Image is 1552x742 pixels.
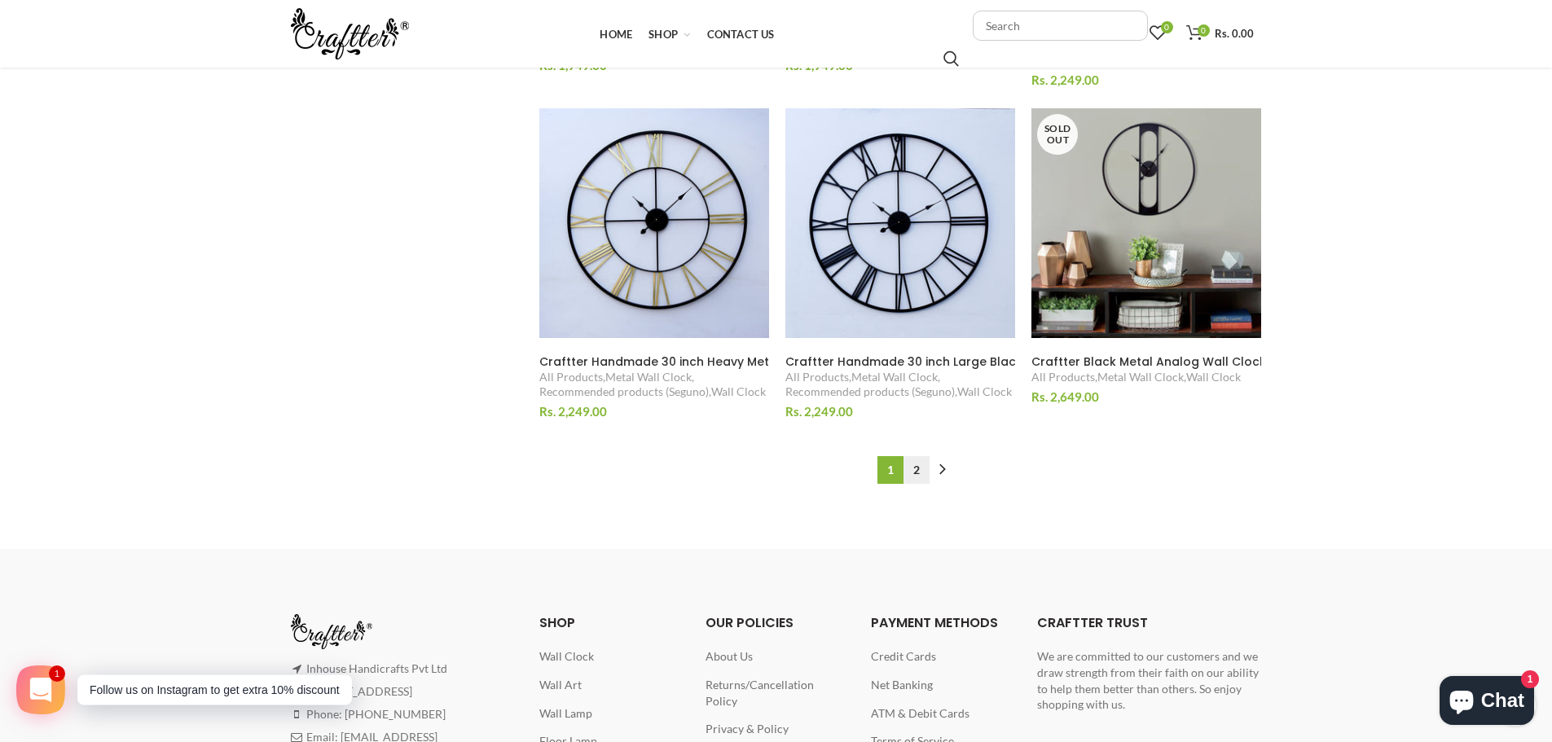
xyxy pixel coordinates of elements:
a: Wall Clock [539,649,594,663]
a: About Us [706,649,753,663]
span: Contact Us [707,28,775,41]
a: Credit Cards [871,649,936,663]
a: Craftter Handmade 30 inch Heavy Metal Wall Art and Decor Wall Clock 75 cm Black and Gold [539,354,769,369]
span: Rs. 2,649.00 [1031,389,1099,404]
span: Payment Methods [871,613,998,632]
a: Privacy & Policy [706,722,789,735]
a: Net Banking [871,678,933,692]
span: Craftter Handmade 30 inch Heavy Metal Wall Art and Decor Wall Clock 75 cm Black and Gold [539,353,1099,370]
a: All Products [785,370,849,384]
a: Recommended products (Seguno) [785,384,955,399]
a: Wall Clock [957,384,1012,399]
div: , , [1031,370,1261,384]
a: All Products [1031,370,1095,384]
a: All Products [539,370,603,384]
a: Wall Lamp [539,706,592,720]
a: Shop [640,18,698,50]
div: , , , [785,370,1015,399]
span: 0 [1161,21,1173,33]
a: Wall Art [539,678,582,692]
a: Recommended products (Seguno) [539,384,709,399]
a: Contact Us [699,18,783,50]
a: Metal Wall Clock [1097,370,1184,384]
a: Returns/Cancellation Policy [706,678,814,708]
span: 1 [877,456,904,484]
span: Rs. 2,249.00 [539,404,607,419]
span: Home [600,28,632,41]
span: Rs. 0.00 [1215,27,1254,40]
a: 2 [904,456,930,484]
a: Metal Wall Clock [605,370,692,384]
a: 0 Rs. 0.00 [1178,17,1262,50]
span: Sold Out [1037,114,1078,155]
span: Craftter Black Metal Analog Wall Clock [1031,353,1266,370]
div: , , , [539,370,769,399]
span: Craftter Trust [1037,613,1148,632]
span: Craftter Handmade 30 inch Large Black Color Wall Clock Metal Wall Art Sculpture Wall Decor And Ha... [785,353,1503,370]
span: Rs. 2,249.00 [1031,72,1099,87]
a: ATM & Debit Cards [871,706,969,720]
a: Craftter Handmade 30 inch Large Black Color Wall Clock Metal Wall Art Sculpture Wall Decor And Ha... [785,354,1015,369]
div: We are committed to our customers and we draw strength from their faith on our ability to help th... [1037,648,1262,712]
a: Metal Wall Clock [851,370,938,384]
img: craftter.com [291,614,372,649]
span: Rs. 2,249.00 [785,404,853,419]
inbox-online-store-chat: Shopify online store chat [1435,676,1539,729]
a: Craftter Black Metal Analog Wall Clock [1031,354,1261,369]
span: 0 [1198,24,1210,37]
input: Search [973,11,1148,41]
input: Search [943,50,959,67]
a: Wall Clock [1186,370,1241,384]
a: Wall Clock [711,384,766,399]
span: SHOP [539,613,575,632]
a: Home [591,18,640,50]
span: OUR POLICIES [706,613,794,632]
a: 0 [1141,17,1174,50]
a: → [930,456,956,484]
span: Shop [648,28,678,41]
